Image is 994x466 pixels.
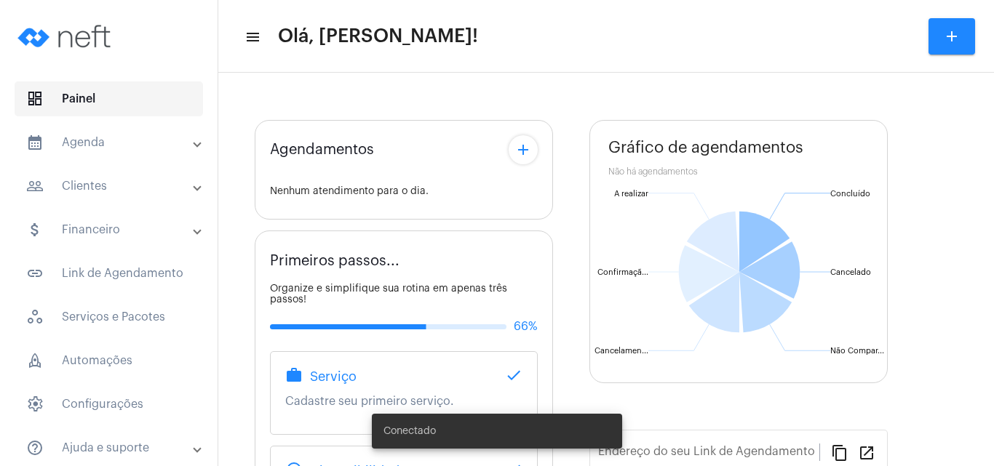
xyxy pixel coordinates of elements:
[9,169,218,204] mat-expansion-panel-header: sidenav iconClientes
[26,134,44,151] mat-icon: sidenav icon
[9,430,218,465] mat-expansion-panel-header: sidenav iconAjuda e suporte
[270,186,538,197] div: Nenhum atendimento para o dia.
[15,343,203,378] span: Automações
[383,424,436,438] span: Conectado
[26,439,194,457] mat-panel-title: Ajuda e suporte
[26,395,44,413] span: sidenav icon
[26,177,44,195] mat-icon: sidenav icon
[244,28,259,46] mat-icon: sidenav icon
[9,212,218,247] mat-expansion-panel-header: sidenav iconFinanceiro
[26,221,44,238] mat-icon: sidenav icon
[278,25,478,48] span: Olá, [PERSON_NAME]!
[608,139,803,156] span: Gráfico de agendamentos
[26,221,194,238] mat-panel-title: Financeiro
[270,142,374,158] span: Agendamentos
[830,190,870,198] text: Concluído
[26,352,44,369] span: sidenav icon
[26,177,194,195] mat-panel-title: Clientes
[595,347,648,355] text: Cancelamen...
[943,28,961,45] mat-icon: add
[514,320,538,333] span: 66%
[831,443,848,461] mat-icon: content_copy
[9,125,218,160] mat-expansion-panel-header: sidenav iconAgenda
[26,308,44,326] span: sidenav icon
[858,443,875,461] mat-icon: open_in_new
[26,134,194,151] mat-panel-title: Agenda
[26,265,44,282] mat-icon: sidenav icon
[310,369,357,384] span: Serviço
[598,448,819,461] input: Link
[614,190,648,198] text: A realizar
[270,253,399,269] span: Primeiros passos...
[830,347,884,355] text: Não Compar...
[26,90,44,108] span: sidenav icon
[270,284,507,305] span: Organize e simplifique sua rotina em apenas três passos!
[597,268,648,277] text: Confirmaçã...
[12,7,121,65] img: logo-neft-novo-2.png
[26,439,44,457] mat-icon: sidenav icon
[15,300,203,334] span: Serviços e Pacotes
[15,387,203,422] span: Configurações
[285,366,303,384] mat-icon: work
[514,141,532,158] mat-icon: add
[285,395,522,408] p: Cadastre seu primeiro serviço.
[15,256,203,291] span: Link de Agendamento
[505,366,522,384] mat-icon: done
[830,268,871,276] text: Cancelado
[15,81,203,116] span: Painel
